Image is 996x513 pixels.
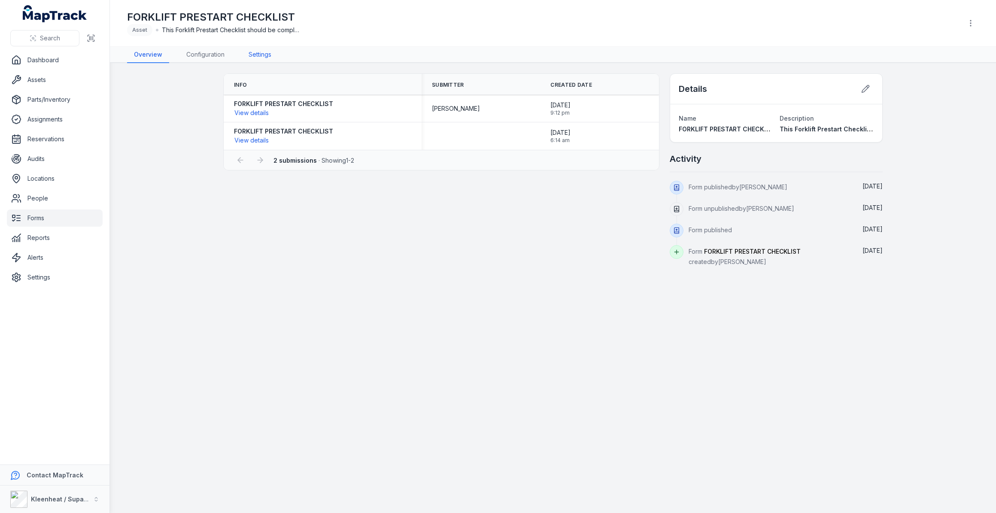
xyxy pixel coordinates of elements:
[862,247,883,254] span: [DATE]
[550,82,592,88] span: Created Date
[234,100,333,108] strong: FORKLIFT PRESTART CHECKLIST
[689,183,787,191] span: Form published by [PERSON_NAME]
[689,226,732,234] span: Form published
[7,131,103,148] a: Reservations
[127,47,169,63] a: Overview
[7,91,103,108] a: Parts/Inventory
[7,71,103,88] a: Assets
[432,104,480,113] span: [PERSON_NAME]
[273,157,354,164] span: · Showing 1 - 2
[7,229,103,246] a: Reports
[7,150,103,167] a: Audits
[550,128,571,144] time: 30/10/2024, 6:14:53 am
[27,471,83,479] strong: Contact MapTrack
[234,136,269,145] button: View details
[234,82,247,88] span: Info
[273,157,317,164] strong: 2 submissions
[689,205,794,212] span: Form unpublished by [PERSON_NAME]
[23,5,87,22] a: MapTrack
[7,170,103,187] a: Locations
[432,82,464,88] span: Submitter
[7,111,103,128] a: Assignments
[242,47,278,63] a: Settings
[670,153,701,165] h2: Activity
[40,34,60,42] span: Search
[679,83,707,95] h2: Details
[550,137,571,144] span: 6:14 am
[162,26,299,34] span: This Forklift Prestart Checklist should be completed every day before starting forklift operations.
[862,247,883,254] time: 29/10/2024, 4:04:13 pm
[862,204,883,211] span: [DATE]
[550,101,571,116] time: 19/09/2025, 9:12:51 pm
[31,495,95,503] strong: Kleenheat / Supagas
[127,24,152,36] div: Asset
[780,115,814,122] span: Description
[679,115,696,122] span: Name
[10,30,79,46] button: Search
[704,248,801,255] span: FORKLIFT PRESTART CHECKLIST
[862,204,883,211] time: 04/04/2025, 1:03:46 pm
[862,182,883,190] time: 04/04/2025, 1:05:06 pm
[550,101,571,109] span: [DATE]
[862,225,883,233] span: [DATE]
[862,225,883,233] time: 30/10/2024, 6:09:56 am
[7,269,103,286] a: Settings
[7,249,103,266] a: Alerts
[7,190,103,207] a: People
[127,10,299,24] h1: FORKLIFT PRESTART CHECKLIST
[234,127,333,136] strong: FORKLIFT PRESTART CHECKLIST
[550,128,571,137] span: [DATE]
[179,47,231,63] a: Configuration
[7,52,103,69] a: Dashboard
[234,108,269,118] button: View details
[550,109,571,116] span: 9:12 pm
[862,182,883,190] span: [DATE]
[689,248,801,265] span: Form created by [PERSON_NAME]
[7,209,103,227] a: Forms
[679,125,778,133] span: FORKLIFT PRESTART CHECKLIST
